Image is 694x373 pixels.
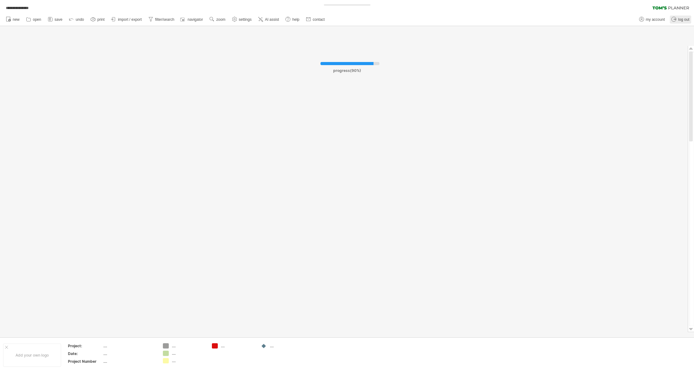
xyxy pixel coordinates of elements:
a: import / export [110,16,144,24]
span: save [55,17,62,22]
a: open [25,16,43,24]
div: .... [172,358,206,363]
span: settings [239,17,252,22]
a: undo [67,16,86,24]
div: .... [103,351,155,356]
div: .... [221,343,255,349]
span: print [97,17,105,22]
span: open [33,17,41,22]
span: undo [76,17,84,22]
div: .... [103,343,155,349]
span: log out [678,17,689,22]
div: .... [270,343,304,349]
div: Date: [68,351,102,356]
div: .... [172,343,206,349]
span: zoom [216,17,225,22]
a: filter/search [147,16,176,24]
span: navigator [188,17,203,22]
a: print [89,16,106,24]
span: AI assist [265,17,279,22]
div: .... [103,359,155,364]
div: Project Number [68,359,102,364]
span: contact [313,17,325,22]
a: my account [638,16,667,24]
div: progress(90%) [296,65,399,73]
div: Project: [68,343,102,349]
a: contact [304,16,327,24]
span: help [292,17,299,22]
a: help [284,16,301,24]
a: AI assist [257,16,281,24]
span: import / export [118,17,142,22]
div: .... [172,351,206,356]
a: save [46,16,64,24]
a: new [4,16,21,24]
span: filter/search [155,17,174,22]
span: new [13,17,20,22]
a: navigator [179,16,205,24]
a: settings [231,16,253,24]
a: zoom [208,16,227,24]
span: my account [646,17,665,22]
div: Add your own logo [3,344,61,367]
a: log out [670,16,691,24]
